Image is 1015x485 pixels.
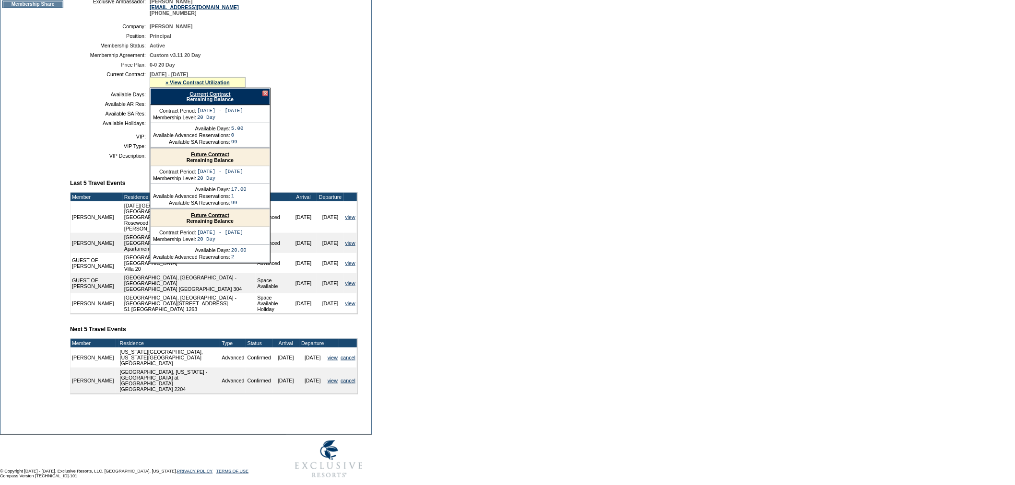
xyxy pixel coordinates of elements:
[153,132,230,138] td: Available Advanced Reservations:
[231,139,244,145] td: 99
[231,193,247,199] td: 1
[299,368,326,393] td: [DATE]
[70,326,126,333] b: Next 5 Travel Events
[345,260,355,266] a: view
[345,280,355,286] a: view
[220,339,246,347] td: Type
[153,115,196,120] td: Membership Level:
[290,273,317,293] td: [DATE]
[345,300,355,306] a: view
[299,347,326,368] td: [DATE]
[71,339,116,347] td: Member
[256,201,290,233] td: Advanced
[341,355,355,360] a: cancel
[231,247,247,253] td: 20.00
[150,23,192,29] span: [PERSON_NAME]
[150,4,239,10] a: [EMAIL_ADDRESS][DOMAIN_NAME]
[150,71,188,77] span: [DATE] - [DATE]
[123,233,256,253] td: [GEOGRAPHIC_DATA], [GEOGRAPHIC_DATA] - [GEOGRAPHIC_DATA], [GEOGRAPHIC_DATA] Apartamento Colinas -...
[123,193,256,201] td: Residence
[74,23,146,29] td: Company:
[74,33,146,39] td: Position:
[299,339,326,347] td: Departure
[153,230,196,235] td: Contract Period:
[197,236,243,242] td: 20 Day
[197,169,243,174] td: [DATE] - [DATE]
[231,186,247,192] td: 17.00
[231,132,244,138] td: 0
[123,273,256,293] td: [GEOGRAPHIC_DATA], [GEOGRAPHIC_DATA] - [GEOGRAPHIC_DATA] [GEOGRAPHIC_DATA] [GEOGRAPHIC_DATA] 304
[191,212,229,218] a: Future Contract
[246,368,272,393] td: Confirmed
[345,240,355,246] a: view
[197,175,243,181] td: 20 Day
[150,43,165,48] span: Active
[216,469,249,473] a: TERMS OF USE
[246,347,272,368] td: Confirmed
[317,233,344,253] td: [DATE]
[71,347,116,368] td: [PERSON_NAME]
[71,233,123,253] td: [PERSON_NAME]
[231,200,247,206] td: 99
[74,43,146,48] td: Membership Status:
[151,209,270,227] div: Remaining Balance
[328,378,338,383] a: view
[151,149,270,166] div: Remaining Balance
[71,193,123,201] td: Member
[153,139,230,145] td: Available SA Reservations:
[150,52,201,58] span: Custom v3.11 20 Day
[197,108,243,114] td: [DATE] - [DATE]
[71,273,123,293] td: GUEST OF [PERSON_NAME]
[74,62,146,68] td: Price Plan:
[74,71,146,88] td: Current Contract:
[290,201,317,233] td: [DATE]
[150,62,175,68] span: 0-0 20 Day
[290,253,317,273] td: [DATE]
[123,253,256,273] td: [GEOGRAPHIC_DATA], [US_STATE] - The Islands of [GEOGRAPHIC_DATA] Villa 20
[220,368,246,393] td: Advanced
[272,339,299,347] td: Arrival
[317,293,344,313] td: [DATE]
[153,175,196,181] td: Membership Level:
[165,80,230,85] a: » View Contract Utilization
[272,368,299,393] td: [DATE]
[191,151,229,157] a: Future Contract
[153,126,230,131] td: Available Days:
[290,293,317,313] td: [DATE]
[177,469,212,473] a: PRIVACY POLICY
[256,253,290,273] td: Advanced
[317,253,344,273] td: [DATE]
[231,254,247,260] td: 2
[290,233,317,253] td: [DATE]
[317,193,344,201] td: Departure
[71,293,123,313] td: [PERSON_NAME]
[153,169,196,174] td: Contract Period:
[317,201,344,233] td: [DATE]
[231,126,244,131] td: 5.00
[70,180,125,186] b: Last 5 Travel Events
[290,193,317,201] td: Arrival
[189,91,230,97] a: Current Contract
[256,193,290,201] td: Type
[74,120,146,126] td: Available Holidays:
[2,0,63,8] td: Membership Share
[286,435,372,483] img: Exclusive Resorts
[153,254,230,260] td: Available Advanced Reservations:
[256,233,290,253] td: Advanced
[153,247,230,253] td: Available Days:
[74,52,146,58] td: Membership Agreement:
[256,273,290,293] td: Space Available
[71,368,116,393] td: [PERSON_NAME]
[74,134,146,139] td: VIP:
[153,108,196,114] td: Contract Period:
[118,339,221,347] td: Residence
[74,111,146,116] td: Available SA Res:
[150,88,270,105] div: Remaining Balance
[118,368,221,393] td: [GEOGRAPHIC_DATA], [US_STATE] - [GEOGRAPHIC_DATA] at [GEOGRAPHIC_DATA] [GEOGRAPHIC_DATA] 2204
[123,293,256,313] td: [GEOGRAPHIC_DATA], [GEOGRAPHIC_DATA] - [GEOGRAPHIC_DATA][STREET_ADDRESS] 51 [GEOGRAPHIC_DATA] 1263
[71,253,123,273] td: GUEST OF [PERSON_NAME]
[153,236,196,242] td: Membership Level:
[153,186,230,192] td: Available Days:
[123,201,256,233] td: [DATE][GEOGRAPHIC_DATA][PERSON_NAME], [GEOGRAPHIC_DATA] - [GEOGRAPHIC_DATA] [DATE][GEOGRAPHIC_DAT...
[317,273,344,293] td: [DATE]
